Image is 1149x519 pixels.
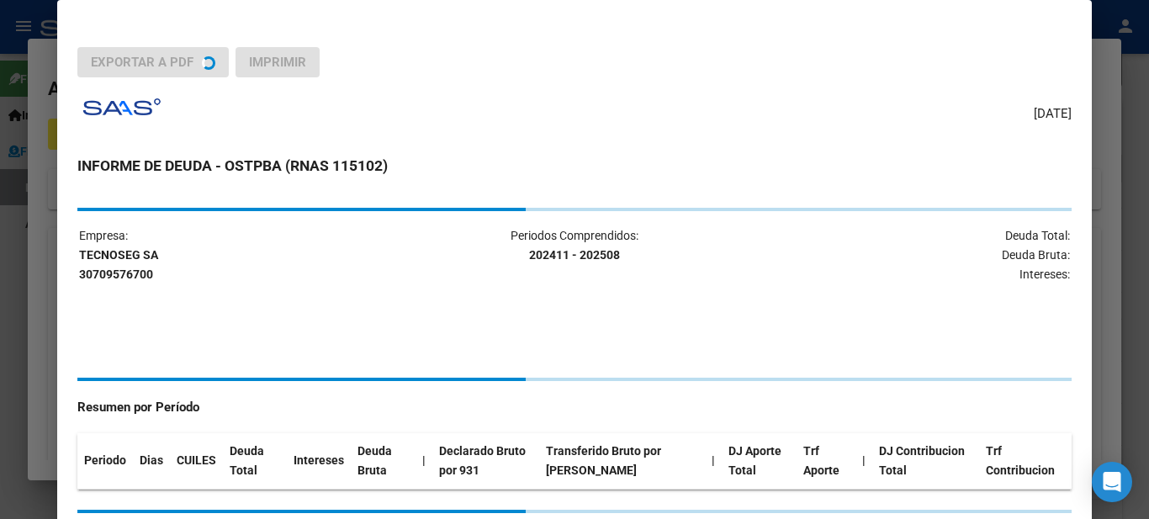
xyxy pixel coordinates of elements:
[705,433,722,489] th: |
[223,433,287,489] th: Deuda Total
[77,398,1071,417] h4: Resumen por Período
[979,433,1072,489] th: Trf Contribucion
[91,55,193,70] span: Exportar a PDF
[351,433,416,489] th: Deuda Bruta
[872,433,979,489] th: DJ Contribucion Total
[170,433,223,489] th: CUILES
[1034,104,1072,124] span: [DATE]
[77,155,1071,177] h3: INFORME DE DEUDA - OSTPBA (RNAS 115102)
[249,55,306,70] span: Imprimir
[855,433,872,489] th: |
[432,433,539,489] th: Declarado Bruto por 931
[529,248,620,262] strong: 202411 - 202508
[416,433,432,489] th: |
[410,226,739,265] p: Periodos Comprendidos:
[133,433,170,489] th: Dias
[77,433,133,489] th: Periodo
[77,47,229,77] button: Exportar a PDF
[236,47,320,77] button: Imprimir
[79,226,408,283] p: Empresa:
[287,433,351,489] th: Intereses
[1092,462,1132,502] div: Open Intercom Messenger
[797,433,855,489] th: Trf Aporte
[741,226,1070,283] p: Deuda Total: Deuda Bruta: Intereses:
[539,433,705,489] th: Transferido Bruto por [PERSON_NAME]
[79,248,158,281] strong: TECNOSEG SA 30709576700
[722,433,796,489] th: DJ Aporte Total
